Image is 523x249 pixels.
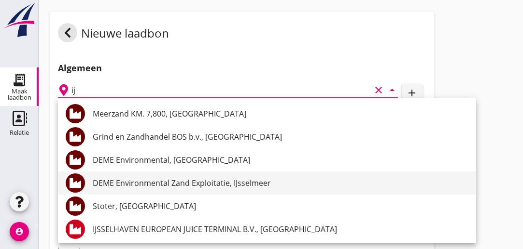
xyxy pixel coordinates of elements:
[93,131,468,143] div: Grind en Zandhandel BOS b.v., [GEOGRAPHIC_DATA]
[93,177,468,189] div: DEME Environmental Zand Exploitatie, IJsselmeer
[2,2,37,38] img: logo-small.a267ee39.svg
[93,200,468,212] div: Stoter, [GEOGRAPHIC_DATA]
[93,108,468,119] div: Meerzand KM. 7,800, [GEOGRAPHIC_DATA]
[71,82,371,98] input: Laadplaats
[407,87,418,99] i: add
[58,62,427,75] h2: Algemeen
[10,130,29,136] div: Relatie
[373,84,384,96] i: clear
[93,223,468,235] div: IJSSELHAVEN EUROPEAN JUICE TERMINAL B.V., [GEOGRAPHIC_DATA]
[386,84,398,96] i: arrow_drop_down
[93,154,468,166] div: DEME Environmental, [GEOGRAPHIC_DATA]
[10,222,29,241] i: account_circle
[58,23,169,46] div: Nieuwe laadbon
